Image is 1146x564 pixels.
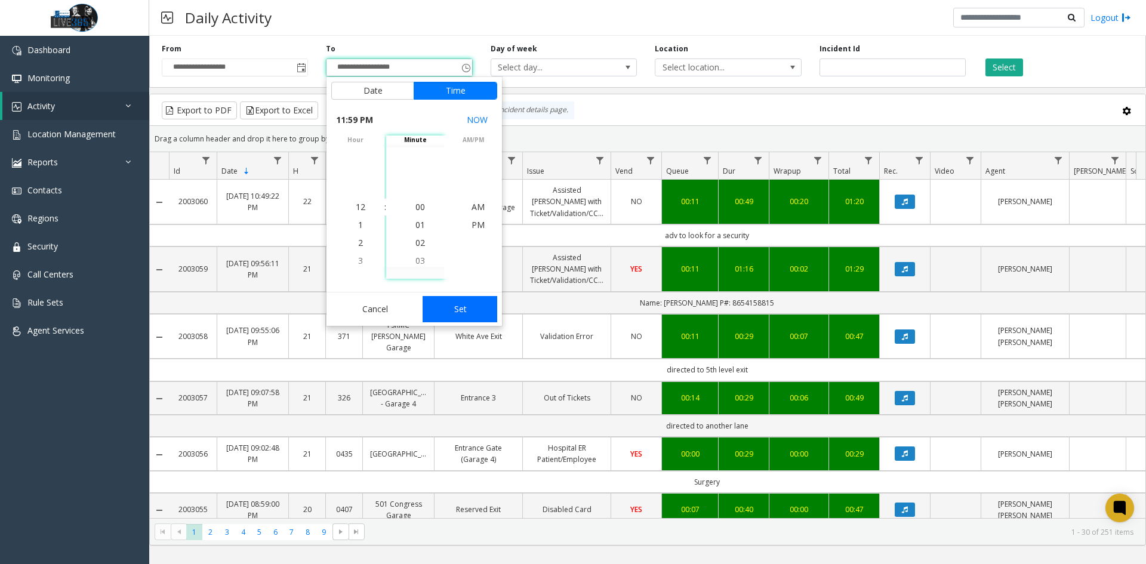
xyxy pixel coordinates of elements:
a: [PERSON_NAME] [PERSON_NAME] [988,498,1062,521]
a: 00:47 [836,504,872,515]
span: 12 [356,201,365,212]
a: Video Filter Menu [962,152,978,168]
img: 'icon' [12,130,21,140]
a: Date Filter Menu [270,152,286,168]
button: Cancel [331,296,419,322]
a: 0407 [333,504,355,515]
div: 00:07 [669,504,711,515]
a: 00:00 [777,448,821,460]
a: 00:02 [777,263,821,275]
a: Validation Error [530,331,603,342]
a: [PERSON_NAME] [988,263,1062,275]
img: 'icon' [12,46,21,56]
img: logout [1122,11,1131,24]
span: Agent Services [27,325,84,336]
a: Hospital ER Patient/Employee [530,442,603,465]
a: [PERSON_NAME] [PERSON_NAME] [988,387,1062,409]
a: Entrance 3 [442,392,515,403]
span: Wrapup [774,166,801,176]
span: YES [630,504,642,514]
label: Day of week [491,44,537,54]
button: Export to Excel [240,101,318,119]
a: Lane Filter Menu [504,152,520,168]
a: 2003057 [176,392,210,403]
span: NO [631,331,642,341]
a: NO [618,392,654,403]
a: Wrapup Filter Menu [810,152,826,168]
a: Issue Filter Menu [592,152,608,168]
span: Toggle popup [294,59,307,76]
a: [DATE] 09:07:58 PM [224,387,281,409]
span: Dashboard [27,44,70,56]
span: 02 [415,237,425,248]
a: Collapse Details [150,198,169,207]
div: 00:00 [777,504,821,515]
div: 01:29 [836,263,872,275]
span: Date [221,166,238,176]
a: 00:29 [726,448,762,460]
a: 00:40 [726,504,762,515]
button: Time tab [414,82,497,100]
span: Page 9 [316,524,332,540]
a: 00:49 [726,196,762,207]
span: Call Centers [27,269,73,280]
a: Activity [2,92,149,120]
span: Vend [615,166,633,176]
span: Location Management [27,128,116,140]
a: Collapse Details [150,394,169,403]
img: 'icon' [12,270,21,280]
a: 01:20 [836,196,872,207]
span: NO [631,196,642,207]
a: 21 [296,331,318,342]
a: 01:16 [726,263,762,275]
a: 00:11 [669,331,711,342]
a: White Ave Exit [442,331,515,342]
span: YES [630,264,642,274]
a: Collapse Details [150,506,169,515]
span: 3 [358,255,363,266]
span: Rule Sets [27,297,63,308]
div: 00:11 [669,263,711,275]
a: NO [618,196,654,207]
a: Entrance Gate (Garage 4) [442,442,515,465]
a: Assisted [PERSON_NAME] with Ticket/Validation/CC/monthly [530,184,603,219]
a: [PERSON_NAME] [988,448,1062,460]
span: Go to the last page [349,523,365,540]
span: Page 4 [235,524,251,540]
a: 20 [296,504,318,515]
a: Logout [1090,11,1131,24]
span: Sortable [242,167,251,176]
label: To [326,44,335,54]
a: Vend Filter Menu [643,152,659,168]
a: Disabled Card [530,504,603,515]
span: Monitoring [27,72,70,84]
a: [DATE] 09:02:48 PM [224,442,281,465]
span: Security [27,241,58,252]
a: 21 [296,448,318,460]
span: YES [630,449,642,459]
span: Go to the next page [336,527,346,537]
a: [PERSON_NAME] [PERSON_NAME] [988,325,1062,347]
div: 00:06 [777,392,821,403]
div: : [384,201,386,213]
span: Go to the last page [352,527,361,537]
img: 'icon' [12,214,21,224]
a: Id Filter Menu [198,152,214,168]
a: 2003059 [176,263,210,275]
a: 00:29 [836,448,872,460]
a: [GEOGRAPHIC_DATA] - Garage 4 [370,387,427,409]
a: 21 [296,263,318,275]
span: PM [472,219,485,230]
img: 'icon' [12,298,21,308]
a: 00:20 [777,196,821,207]
a: 2003060 [176,196,210,207]
span: Go to the next page [332,523,349,540]
a: Out of Tickets [530,392,603,403]
h3: Daily Activity [179,3,278,32]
